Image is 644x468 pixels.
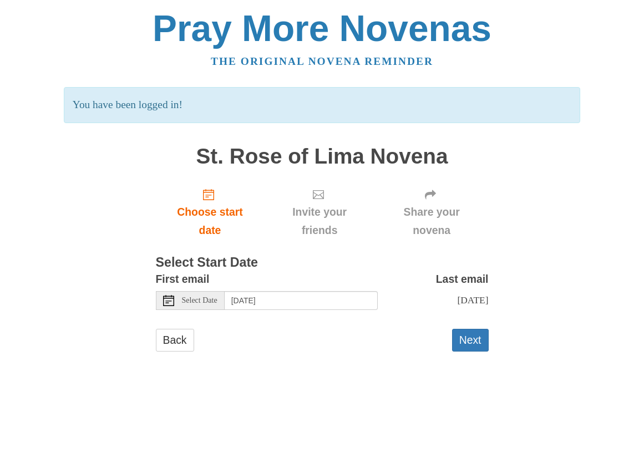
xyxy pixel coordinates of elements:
div: Click "Next" to confirm your start date first. [375,179,489,245]
span: Share your novena [386,203,478,240]
span: Select Date [182,297,217,304]
span: [DATE] [457,294,488,306]
button: Next [452,329,489,352]
h3: Select Start Date [156,256,489,270]
a: The original novena reminder [211,55,433,67]
div: Click "Next" to confirm your start date first. [264,179,374,245]
span: Invite your friends [275,203,363,240]
a: Pray More Novenas [153,8,491,49]
a: Back [156,329,194,352]
p: You have been logged in! [64,87,580,123]
h1: St. Rose of Lima Novena [156,145,489,169]
span: Choose start date [167,203,253,240]
a: Choose start date [156,179,265,245]
label: First email [156,270,210,288]
label: Last email [436,270,489,288]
